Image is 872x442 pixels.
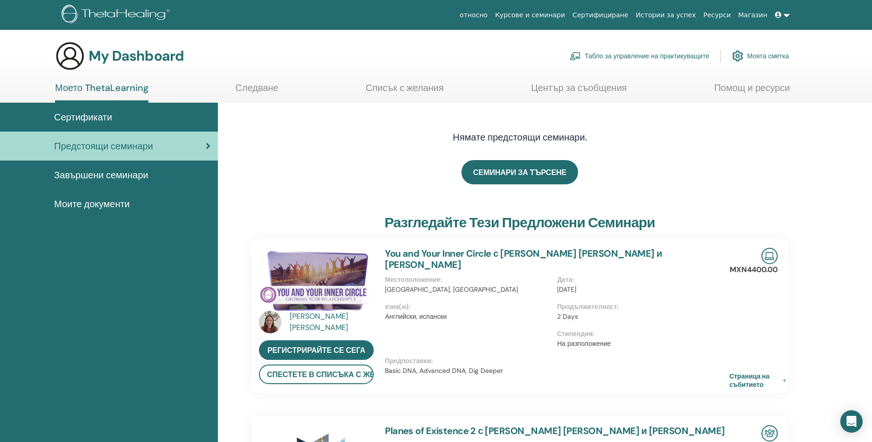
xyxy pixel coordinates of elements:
[456,7,491,24] a: относно
[531,82,627,100] a: Център за съобщения
[385,285,551,295] p: [GEOGRAPHIC_DATA], [GEOGRAPHIC_DATA]
[385,356,729,366] p: Предпоставки :
[557,312,724,322] p: 2 Days
[557,275,724,285] p: Дата :
[570,52,581,60] img: chalkboard-teacher.svg
[732,48,743,64] img: cog.svg
[385,275,551,285] p: Местоположение :
[570,46,709,66] a: Табло за управление на практикуващите
[461,160,578,184] a: СЕМИНАРИ ЗА ТЪРСЕНЕ
[267,345,365,355] span: Регистрирайте се сега
[373,132,667,143] h4: Нямате предстоящи семинари.
[259,311,281,333] img: default.jpg
[384,214,655,231] h3: Разгледайте тези предложени семинари
[54,168,148,182] span: Завършени семинари
[734,7,771,24] a: Магазин
[236,82,279,100] a: Следване
[569,7,632,24] a: Сертифициране
[54,139,153,153] span: Предстоящи семинари
[557,285,724,295] p: [DATE]
[385,302,551,312] p: език(и) :
[557,302,724,312] p: Продължителност :
[557,339,724,349] p: На разположение
[385,425,725,437] a: Planes of Existence 2 с [PERSON_NAME] [PERSON_NAME] и [PERSON_NAME]
[366,82,444,100] a: Списък с желания
[632,7,700,24] a: Истории за успех
[385,247,662,271] a: You and Your Inner Circle с [PERSON_NAME] [PERSON_NAME] и [PERSON_NAME]
[729,372,790,389] a: Страница на събитието
[259,340,374,360] a: Регистрирайте се сега
[491,7,569,24] a: Курсове и семинари
[385,366,729,376] p: Basic DNA, Advanced DNA, Dig Deeper
[385,312,551,322] p: Английски, испански
[714,82,790,100] a: Помощ и ресурси
[55,82,148,103] a: Моето ThetaLearning
[89,48,184,64] h3: My Dashboard
[54,197,130,211] span: Моите документи
[700,7,735,24] a: Ресурси
[54,110,112,124] span: Сертификати
[557,329,724,339] p: Стипендия :
[730,264,778,275] p: MXN4400.00
[62,5,173,26] img: logo.png
[761,248,778,264] img: Live Online Seminar
[473,168,566,177] span: СЕМИНАРИ ЗА ТЪРСЕНЕ
[761,425,778,442] img: In-Person Seminar
[259,248,374,314] img: You and Your Inner Circle
[259,365,374,384] button: Спестете в списъка с желания
[732,46,789,66] a: Моята сметка
[55,41,85,71] img: generic-user-icon.jpg
[290,311,376,333] a: [PERSON_NAME] [PERSON_NAME]
[840,410,863,433] div: Open Intercom Messenger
